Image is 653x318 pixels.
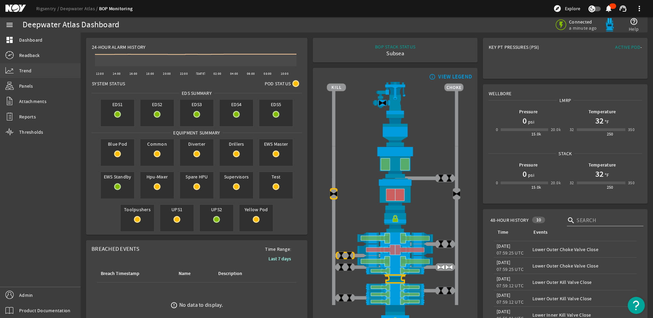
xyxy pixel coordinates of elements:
[101,139,134,149] span: Blue Pod
[569,25,598,31] span: a minute ago
[375,50,415,57] div: Subsea
[437,263,445,271] img: ValveOpen.png
[628,297,645,314] button: Open Resource Center
[239,205,273,214] span: Yellow Pod
[327,146,463,178] img: UpperAnnularOpen.png
[180,139,213,149] span: Diverter
[180,172,213,182] span: Spare HPU
[179,90,214,97] span: EDS SUMMARY
[92,80,125,87] span: System Status
[428,74,436,79] mat-icon: info_outline
[180,72,188,76] text: 22:00
[496,179,498,186] div: 0
[163,72,171,76] text: 20:00
[588,109,616,115] b: Temperature
[532,279,634,286] div: Lower Outer Kill Valve Close
[497,283,524,289] legacy-datetime-component: 07:59:12 UTC
[532,217,545,223] div: 10
[445,240,453,248] img: ValveClose.png
[496,126,498,133] div: 0
[532,246,634,253] div: Lower Outer Choke Valve Close
[519,162,538,168] b: Pressure
[497,243,511,249] legacy-datetime-component: [DATE]
[497,266,524,272] legacy-datetime-component: 07:59:25 UTC
[327,291,463,298] img: PipeRamOpen.png
[523,169,527,179] h1: 0
[489,44,565,53] div: Key PT Pressures (PSI)
[220,172,253,182] span: Supervisors
[345,251,353,260] img: ValveClose.png
[327,267,463,274] img: PipeRamOpen.png
[567,216,575,225] i: search
[532,295,634,302] div: Lower Outer Kill Valve Close
[619,4,627,13] mat-icon: support_agent
[19,83,33,89] span: Panels
[230,72,238,76] text: 04:00
[171,129,222,136] span: Equipment Summary
[345,294,353,302] img: ValveClose.png
[523,115,527,126] h1: 0
[247,72,255,76] text: 06:00
[497,229,524,236] div: Time
[327,82,463,114] img: RiserAdapter.png
[631,0,648,17] button: more_vert
[121,205,154,214] span: Toolpushers
[217,270,266,277] div: Description
[519,109,538,115] b: Pressure
[378,99,387,107] img: Valve2Close.png
[259,100,293,109] span: EDS5
[570,126,574,133] div: 32
[264,72,272,76] text: 08:00
[533,229,547,236] div: Events
[327,244,463,256] img: ShearRamClose.png
[99,5,133,12] a: BOP Monitoring
[19,37,42,43] span: Dashboard
[259,139,293,149] span: EWS Master
[220,139,253,149] span: Drillers
[445,287,453,295] img: ValveClose.png
[5,21,14,29] mat-icon: menu
[531,184,541,191] div: 15.0k
[327,256,463,267] img: ShearRamOpen.png
[101,100,134,109] span: EDS1
[588,162,616,168] b: Temperature
[146,72,154,76] text: 18:00
[263,252,296,265] button: Last 7 days
[445,263,453,271] img: ValveOpen.png
[531,131,541,138] div: 15.0k
[101,270,139,277] div: Breach Timestamp
[160,205,194,214] span: UPS1
[330,190,338,198] img: Valve2Close.png
[490,217,529,223] span: 48-Hour History
[532,229,631,236] div: Events
[375,43,415,50] div: BOP STACK STATUS
[527,118,534,125] span: psi
[498,229,508,236] div: Time
[200,205,233,214] span: UPS2
[327,178,463,209] img: LowerAnnularClose.png
[19,307,70,314] span: Product Documentation
[129,72,137,76] text: 16:00
[337,263,345,271] img: ValveClose.png
[180,100,213,109] span: EDS3
[327,114,463,146] img: FlexJoint.png
[19,67,31,74] span: Trend
[140,100,174,109] span: EDS2
[327,298,463,305] img: PipeRamOpen.png
[628,179,635,186] div: 350
[629,26,639,32] span: Help
[19,98,46,105] span: Attachments
[220,100,253,109] span: EDS4
[605,4,613,13] mat-icon: notifications
[532,262,634,269] div: Lower Outer Choke Valve Close
[551,179,561,186] div: 20.0k
[113,72,121,76] text: 14:00
[556,150,574,157] span: Stack
[603,118,609,125] span: °F
[497,308,511,315] legacy-datetime-component: [DATE]
[140,139,174,149] span: Common
[595,115,603,126] h1: 32
[5,36,14,44] mat-icon: dashboard
[497,299,524,305] legacy-datetime-component: 07:59:12 UTC
[170,302,178,309] mat-icon: error_outline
